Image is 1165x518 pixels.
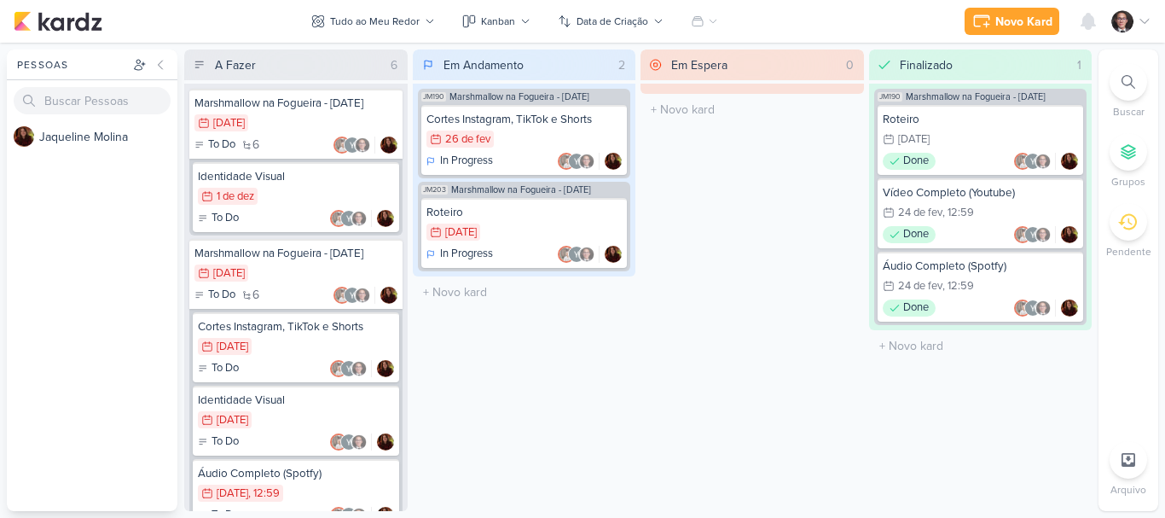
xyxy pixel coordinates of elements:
img: Humberto Piedade [351,434,368,451]
div: Cortes Instagram, TikTok e Shorts [426,112,623,127]
div: Pessoas [14,57,130,73]
img: Humberto Piedade [351,360,368,377]
li: Ctrl + F [1098,63,1158,119]
img: Humberto Piedade [1035,300,1052,317]
div: Responsável: Jaqueline Molina [605,246,622,263]
div: , 12:59 [942,207,974,218]
div: Colaboradores: Cezar Giusti, Yasmin Marchiori, Humberto Piedade [558,246,600,263]
img: Cezar Giusti [330,360,347,377]
div: To Do [198,360,239,377]
div: Colaboradores: Cezar Giusti, Yasmin Marchiori, Humberto Piedade [330,210,372,227]
div: [DATE] [213,268,245,279]
div: [DATE] [898,134,930,145]
p: To Do [212,360,239,377]
div: Marshmallow na Fogueira - Fevereiro 2025 [194,96,397,111]
input: Buscar Pessoas [14,87,171,114]
div: Roteiro [883,112,1079,127]
p: In Progress [440,246,493,263]
div: Colaboradores: Cezar Giusti, Yasmin Marchiori, Humberto Piedade [330,360,372,377]
div: Responsável: Jaqueline Molina [605,153,622,170]
img: Yasmin Marchiori [340,360,357,377]
img: Humberto Piedade [354,287,371,304]
img: Humberto Piedade [1110,9,1134,33]
div: , 12:59 [942,281,974,292]
img: Yasmin Marchiori [344,287,361,304]
div: Responsável: Jaqueline Molina [380,137,397,154]
span: 6 [252,139,259,151]
div: Finalizado [900,56,953,74]
input: + Novo kard [644,97,861,122]
p: To Do [212,434,239,451]
div: [DATE] [213,118,245,129]
img: Yasmin Marchiori [1024,300,1041,317]
div: Novo Kard [995,13,1052,31]
div: 6 [384,56,404,74]
img: Cezar Giusti [558,246,575,263]
div: Responsável: Jaqueline Molina [377,434,394,451]
div: 24 de fev [898,281,942,292]
img: Jaqueline Molina [1061,153,1078,170]
div: Colaboradores: Cezar Giusti, Yasmin Marchiori, Humberto Piedade [330,434,372,451]
div: Cortes Instagram, TikTok e Shorts [198,319,394,335]
div: Done [883,226,936,243]
div: Colaboradores: Cezar Giusti, Yasmin Marchiori, Humberto Piedade [1014,226,1056,243]
div: 1 de dez [217,191,254,202]
div: 2 [611,56,632,74]
div: Colaboradores: Cezar Giusti, Yasmin Marchiori, Humberto Piedade [333,137,375,154]
img: Yasmin Marchiori [340,434,357,451]
div: Áudio Completo (Spotfy) [198,466,394,481]
div: Identidade Visual [198,169,394,184]
img: Cezar Giusti [1014,300,1031,317]
p: Done [903,300,929,317]
div: Responsável: Jaqueline Molina [377,210,394,227]
span: 6 [252,289,259,301]
div: To Do [198,210,239,227]
img: Jaqueline Molina [380,287,397,304]
div: Colaboradores: Cezar Giusti, Yasmin Marchiori, Humberto Piedade [333,287,375,304]
div: To Do [198,434,239,451]
div: In Progress [426,153,493,170]
div: Responsável: Jaqueline Molina [1061,226,1078,243]
p: To Do [208,287,235,304]
div: 26 de fev [445,134,490,145]
div: Vídeo Completo (Youtube) [883,185,1079,201]
div: 1 [1070,56,1088,74]
div: To Do [194,137,235,154]
div: [DATE] [217,488,248,499]
div: Marshmallow na Fogueira - Março 2025 [194,246,397,261]
div: Responsável: Jaqueline Molina [1061,153,1078,170]
img: Jaqueline Molina [377,210,394,227]
div: [DATE] [217,415,248,426]
p: To Do [208,137,235,154]
img: Humberto Piedade [1035,153,1052,170]
div: , 12:59 [248,488,280,499]
img: Cezar Giusti [1014,153,1031,170]
img: Jaqueline Molina [605,246,622,263]
img: Cezar Giusti [1014,226,1031,243]
div: Done [883,153,936,170]
div: [DATE] [217,341,248,352]
img: Cezar Giusti [330,210,347,227]
img: Jaqueline Molina [605,153,622,170]
p: Done [903,153,929,170]
img: Jaqueline Molina [377,434,394,451]
img: Cezar Giusti [558,153,575,170]
img: Jaqueline Molina [377,360,394,377]
button: Novo Kard [965,8,1059,35]
div: 24 de fev [898,207,942,218]
img: Humberto Piedade [354,137,371,154]
img: kardz.app [14,11,102,32]
p: Buscar [1113,104,1145,119]
input: + Novo kard [416,280,633,305]
div: Identidade Visual [198,393,394,408]
p: Grupos [1111,174,1145,189]
span: Marshmallow na Fogueira - Fevereiro 2025 [449,92,589,102]
img: Cezar Giusti [333,137,351,154]
div: Em Andamento [443,56,524,74]
img: Cezar Giusti [330,434,347,451]
div: [DATE] [445,227,477,238]
div: J a q u e l i n e M o l i n a [39,128,177,146]
img: Humberto Piedade [1035,226,1052,243]
div: Colaboradores: Cezar Giusti, Yasmin Marchiori, Humberto Piedade [1014,153,1056,170]
div: Áudio Completo (Spotfy) [883,259,1079,274]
